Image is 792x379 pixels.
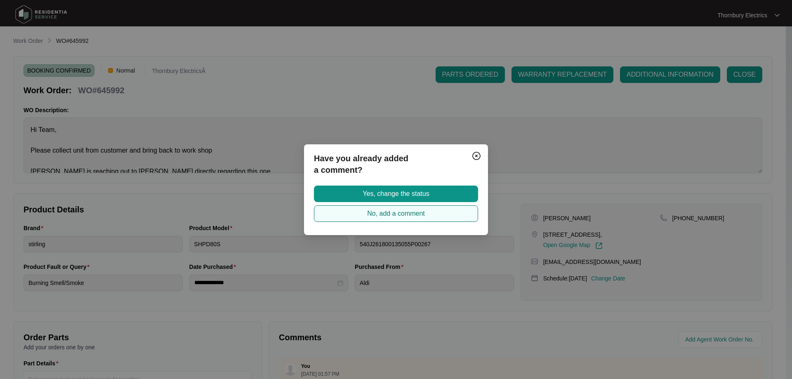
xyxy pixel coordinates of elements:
[314,205,478,222] button: No, add a comment
[471,151,481,161] img: closeCircle
[314,153,478,164] p: Have you already added
[363,189,429,199] span: Yes, change the status
[470,149,483,162] button: Close
[314,186,478,202] button: Yes, change the status
[367,209,425,219] span: No, add a comment
[314,164,478,176] p: a comment?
